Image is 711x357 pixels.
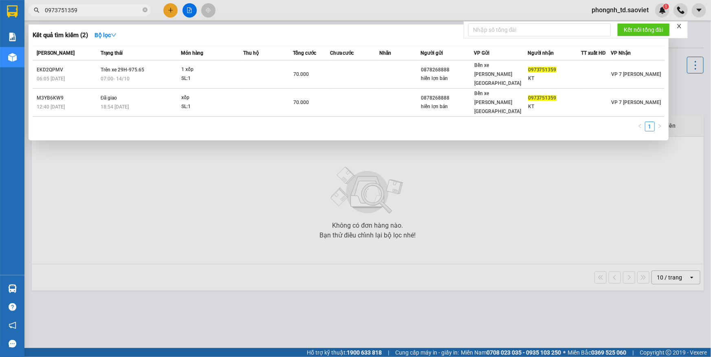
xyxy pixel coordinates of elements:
span: down [111,32,117,38]
div: 0878268888 [421,94,473,102]
div: xốp [181,93,242,102]
span: close [676,23,682,29]
button: Bộ lọcdown [88,29,123,42]
div: hiền lợn bản [421,74,473,83]
span: VP 7 [PERSON_NAME] [611,71,661,77]
div: 0878268888 [421,66,473,74]
span: notification [9,322,16,329]
span: Người nhận [528,50,554,56]
span: right [657,124,662,129]
img: solution-icon [8,33,17,41]
span: Trên xe 29H-975.65 [101,67,144,73]
span: 70.000 [293,71,309,77]
span: 0973751359 [528,95,557,101]
span: 0973751359 [528,67,557,73]
span: Kết nối tổng đài [624,25,663,34]
span: left [638,124,643,129]
strong: Bộ lọc [95,32,117,38]
div: KT [528,102,581,111]
div: 1 xốp [181,65,242,74]
h3: Kết quả tìm kiếm ( 2 ) [33,31,88,40]
span: VP 7 [PERSON_NAME] [611,100,661,105]
div: EKD2QPMV [37,66,98,74]
span: 07:00 - 14/10 [101,76,130,82]
span: message [9,340,16,348]
img: warehouse-icon [8,284,17,293]
span: VP Gửi [474,50,489,56]
span: Món hàng [181,50,203,56]
span: close-circle [143,7,147,14]
img: warehouse-icon [8,53,17,62]
span: [PERSON_NAME] [37,50,75,56]
span: Đã giao [101,95,117,101]
img: logo-vxr [7,5,18,18]
button: left [635,122,645,131]
div: SL: 1 [181,102,242,111]
span: Thu hộ [243,50,259,56]
div: M3YB6KW9 [37,94,98,102]
span: TT xuất HĐ [581,50,606,56]
span: Bến xe [PERSON_NAME] [GEOGRAPHIC_DATA] [474,62,521,86]
span: Người gửi [420,50,443,56]
li: 1 [645,122,655,131]
span: Tổng cước [293,50,316,56]
span: close-circle [143,7,147,12]
span: question-circle [9,303,16,311]
div: hiền lợn bản [421,102,473,111]
a: 1 [645,122,654,131]
button: Kết nối tổng đài [617,23,670,36]
span: Nhãn [379,50,391,56]
span: Trạng thái [101,50,123,56]
span: search [34,7,40,13]
li: Next Page [655,122,665,131]
span: 18:54 [DATE] [101,104,129,110]
span: 06:05 [DATE] [37,76,65,82]
input: Tìm tên, số ĐT hoặc mã đơn [45,6,141,15]
input: Nhập số tổng đài [468,23,611,36]
span: Bến xe [PERSON_NAME] [GEOGRAPHIC_DATA] [474,91,521,114]
li: Previous Page [635,122,645,131]
span: 12:40 [DATE] [37,104,65,110]
button: right [655,122,665,131]
span: Chưa cước [330,50,354,56]
div: SL: 1 [181,74,242,83]
span: VP Nhận [611,50,631,56]
div: KT [528,74,581,83]
span: 70.000 [293,100,309,105]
